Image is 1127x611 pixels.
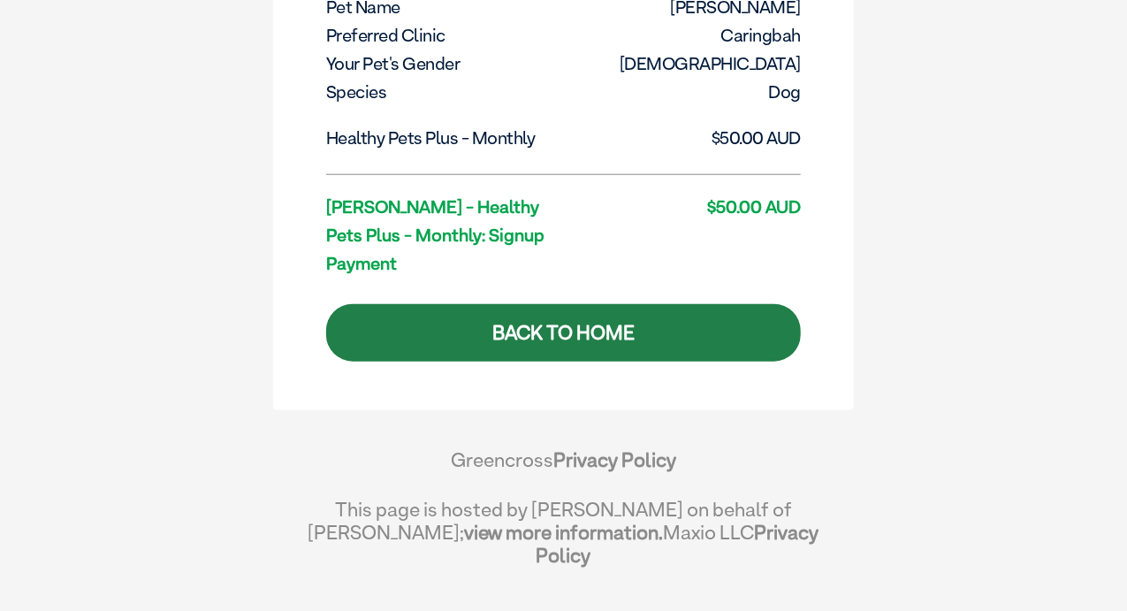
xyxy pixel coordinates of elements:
dd: [DEMOGRAPHIC_DATA] [566,50,802,78]
dt: Preferred Clinic [326,21,562,50]
dt: Healthy Pets Plus - Monthly [326,124,562,152]
dt: Your pet's gender [326,50,562,78]
dd: Caringbah [566,21,802,50]
dd: Dog [566,78,802,106]
a: Back to Home [326,304,801,362]
a: view more information. [465,521,664,544]
dt: Species [326,78,562,106]
div: Greencross [308,448,819,489]
div: This page is hosted by [PERSON_NAME] on behalf of [PERSON_NAME]; Maxio LLC [308,489,819,567]
a: Privacy Policy [553,448,676,471]
dd: $50.00 AUD [566,193,802,221]
a: Privacy Policy [537,521,819,567]
dt: [PERSON_NAME] - Healthy Pets Plus - Monthly: Signup payment [326,193,562,278]
dd: $50.00 AUD [566,124,802,152]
